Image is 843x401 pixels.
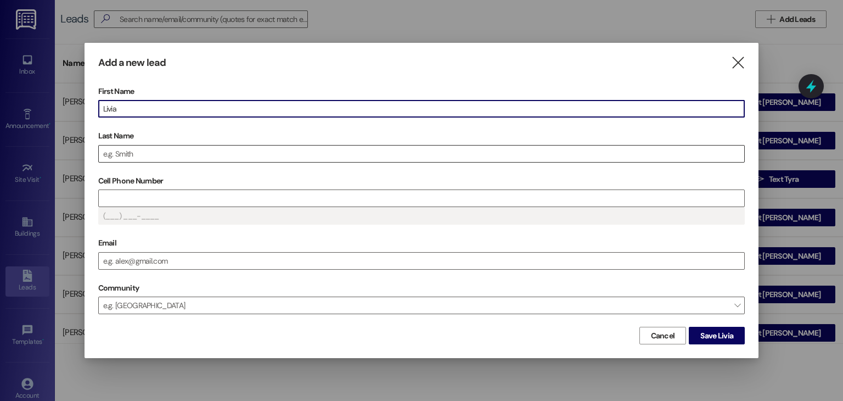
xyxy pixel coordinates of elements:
[98,235,745,252] label: Email
[99,146,745,162] input: e.g. Smith
[730,57,745,69] i: 
[99,101,745,117] input: e.g. Alex
[98,83,745,100] label: First Name
[700,330,733,342] span: Save Livia
[98,127,745,144] label: Last Name
[99,253,745,269] input: e.g. alex@gmail.com
[98,297,745,314] span: e.g. [GEOGRAPHIC_DATA]
[98,172,745,190] label: Cell Phone Number
[98,57,166,69] h3: Add a new lead
[651,330,675,342] span: Cancel
[639,327,687,344] button: Cancel
[689,327,745,344] button: Save Livia
[98,280,139,297] label: Community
